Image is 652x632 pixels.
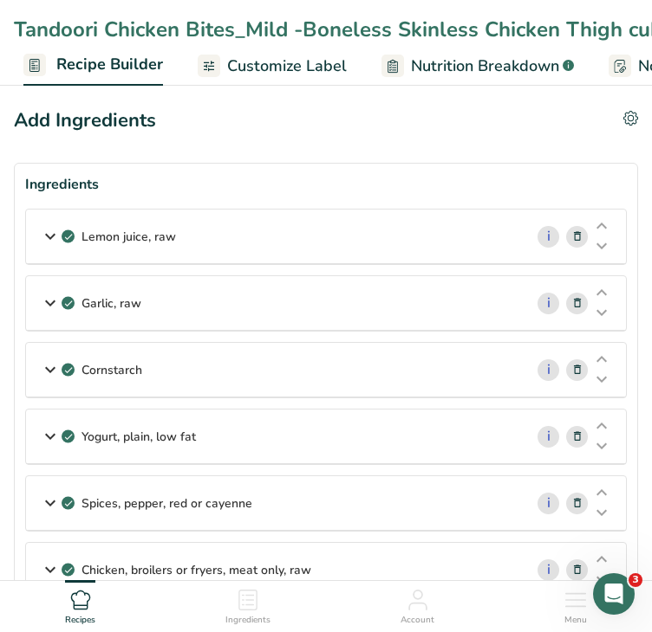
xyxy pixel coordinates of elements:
a: Recipe Builder [23,45,163,87]
div: Chicken, broilers or fryers, meat only, raw i [26,543,626,597]
div: Cornstarch i [26,343,626,397]
p: Spices, pepper, red or cayenne [81,494,252,513]
a: i [538,493,559,514]
p: Garlic, raw [81,294,141,313]
a: i [538,226,559,248]
a: Customize Label [198,47,347,86]
div: Add Ingredients [14,106,156,135]
span: 3 [629,573,642,587]
span: Menu [564,614,587,627]
div: Spices, pepper, red or cayenne i [26,476,626,531]
span: Ingredients [225,614,271,627]
p: Cornstarch [81,361,142,379]
p: Chicken, broilers or fryers, meat only, raw [81,561,311,579]
iframe: Intercom live chat [593,573,635,615]
span: Account [401,614,434,627]
span: Recipe Builder [56,53,163,76]
div: Ingredients [25,174,627,195]
a: Recipes [65,581,95,628]
a: i [538,293,559,314]
span: Nutrition Breakdown [411,55,559,78]
span: Customize Label [227,55,347,78]
p: Lemon juice, raw [81,228,176,246]
a: i [538,359,559,381]
div: Garlic, raw i [26,276,626,331]
a: i [538,426,559,448]
p: Yogurt, plain, low fat [81,428,196,446]
span: Recipes [65,614,95,627]
a: Account [401,581,434,628]
div: Lemon juice, raw i [26,210,626,264]
a: Nutrition Breakdown [381,47,574,86]
div: Yogurt, plain, low fat i [26,410,626,464]
a: Ingredients [225,581,271,628]
a: i [538,559,559,581]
